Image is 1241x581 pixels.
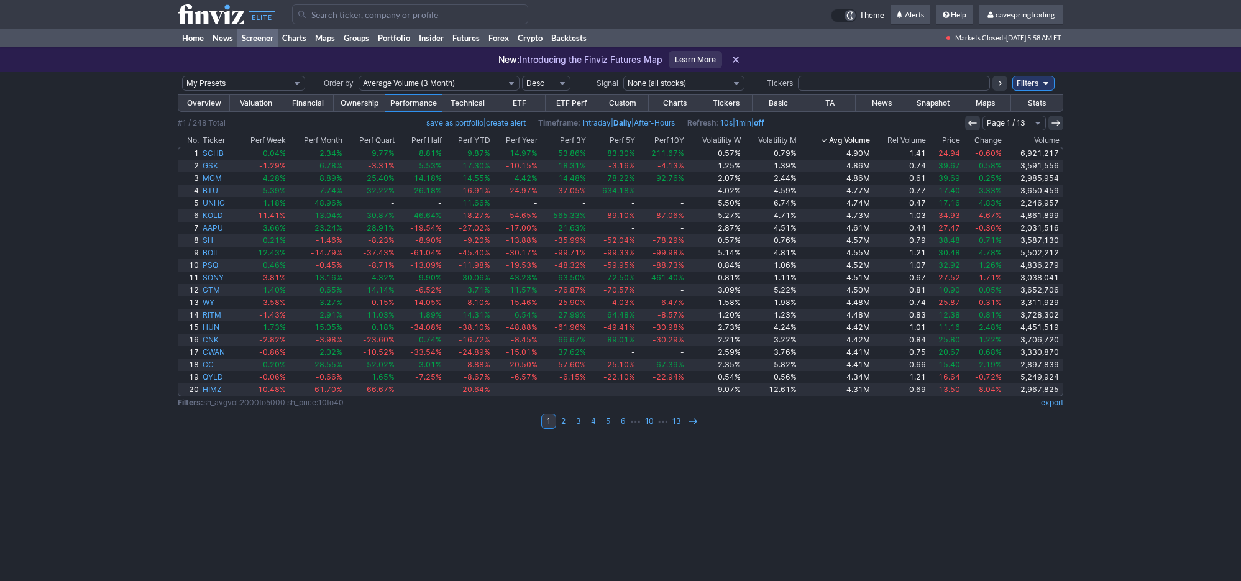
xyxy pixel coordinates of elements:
[462,173,490,183] span: 14.55%
[637,172,686,185] a: 92.76%
[363,248,395,257] span: -37.43%
[831,9,884,22] a: Theme
[928,147,962,160] a: 24.94
[444,147,492,160] a: 9.87%
[938,223,960,232] span: 27.47
[686,222,743,234] a: 2.87%
[258,248,286,257] span: 12.43%
[928,185,962,197] a: 17.40
[938,161,960,170] span: 39.67
[872,160,928,172] a: 0.74
[426,117,526,129] span: |
[743,172,799,185] a: 2.44%
[928,160,962,172] a: 39.67
[319,149,342,158] span: 2.34%
[1004,172,1063,185] a: 2,985,954
[414,186,442,195] span: 26.18%
[396,147,444,160] a: 8.81%
[486,118,526,127] a: create alert
[396,160,444,172] a: 5.53%
[288,209,344,222] a: 13.04%
[492,222,539,234] a: -17.00%
[938,173,960,183] span: 39.69
[979,173,1002,183] span: 0.25%
[928,247,962,259] a: 30.48
[799,160,871,172] a: 4.86M
[515,173,538,183] span: 4.42%
[872,234,928,247] a: 0.79
[506,211,538,220] span: -54.65%
[259,161,286,170] span: -1.29%
[962,222,1004,234] a: -0.36%
[492,185,539,197] a: -24.97%
[513,29,547,47] a: Crypto
[236,234,288,247] a: 0.21%
[979,186,1002,195] span: 3.33%
[396,222,444,234] a: -19.54%
[686,197,743,209] a: 5.50%
[959,95,1011,111] a: Maps
[373,29,414,47] a: Portfolio
[459,223,490,232] span: -27.02%
[368,236,395,245] span: -8.23%
[872,185,928,197] a: 0.77
[288,147,344,160] a: 2.34%
[1004,160,1063,172] a: 3,591,556
[396,209,444,222] a: 46.64%
[1004,247,1063,259] a: 5,502,212
[492,160,539,172] a: -10.15%
[603,248,635,257] span: -99.33%
[962,160,1004,172] a: 0.58%
[979,5,1063,25] a: cavespringtrading
[178,259,201,272] a: 10
[962,172,1004,185] a: 0.25%
[1004,185,1063,197] a: 3,650,459
[554,236,586,245] span: -35.99%
[178,222,201,234] a: 7
[649,95,700,111] a: Charts
[414,173,442,183] span: 14.18%
[319,173,342,183] span: 8.89%
[492,172,539,185] a: 4.42%
[799,234,871,247] a: 4.57M
[444,234,492,247] a: -9.20%
[484,29,513,47] a: Forex
[754,118,764,127] a: off
[975,223,1002,232] span: -0.36%
[607,149,635,158] span: 83.30%
[938,186,960,195] span: 17.40
[444,209,492,222] a: -18.27%
[288,247,344,259] a: -14.79%
[686,209,743,222] a: 5.27%
[962,185,1004,197] a: 3.33%
[426,118,483,127] a: save as portfolio
[657,161,684,170] span: -4.13%
[799,197,871,209] a: 4.74M
[686,172,743,185] a: 2.07%
[396,185,444,197] a: 26.18%
[743,247,799,259] a: 4.81%
[1004,234,1063,247] a: 3,587,130
[686,185,743,197] a: 4.02%
[936,5,973,25] a: Help
[607,173,635,183] span: 78.22%
[236,222,288,234] a: 3.66%
[686,234,743,247] a: 0.57%
[419,161,442,170] span: 5.53%
[613,118,631,127] a: Daily
[201,209,236,222] a: KOLD
[319,186,342,195] span: 7.74%
[288,185,344,197] a: 7.74%
[201,234,236,247] a: SH
[442,95,493,111] a: Technical
[872,209,928,222] a: 1.03
[288,197,344,209] a: 48.96%
[856,95,907,111] a: News
[928,209,962,222] a: 34.93
[637,197,686,209] a: -
[288,234,344,247] a: -1.46%
[653,211,684,220] span: -87.06%
[743,147,799,160] a: 0.79%
[686,147,743,160] a: 0.57%
[208,29,237,47] a: News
